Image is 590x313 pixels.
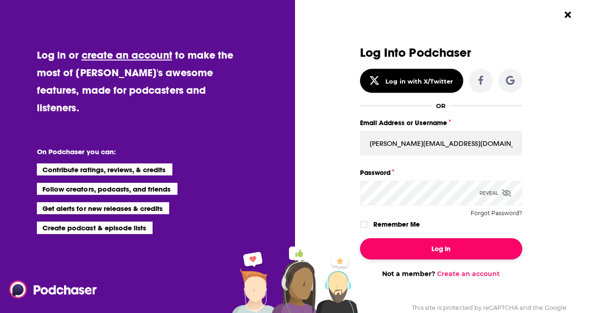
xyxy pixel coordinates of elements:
div: Log in with X/Twitter [385,78,453,85]
a: Podchaser - Follow, Share and Rate Podcasts [9,281,90,298]
label: Password [360,167,522,179]
a: Create an account [437,270,500,278]
button: Log In [360,238,522,259]
div: Not a member? [360,270,522,278]
li: Get alerts for new releases & credits [37,202,169,214]
div: OR [436,102,446,109]
button: Forgot Password? [471,210,522,217]
input: Email Address or Username [360,131,522,156]
li: Create podcast & episode lists [37,222,153,234]
div: Reveal [479,181,511,205]
li: Contribute ratings, reviews, & credits [37,163,172,175]
li: On Podchaser you can: [37,147,221,156]
li: Follow creators, podcasts, and friends [37,183,177,195]
label: Remember Me [373,218,420,230]
a: create an account [82,48,172,61]
img: Podchaser - Follow, Share and Rate Podcasts [9,281,98,298]
label: Email Address or Username [360,117,522,129]
button: Log in with X/Twitter [360,69,463,93]
button: Close Button [559,6,577,24]
h3: Log Into Podchaser [360,46,522,60]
